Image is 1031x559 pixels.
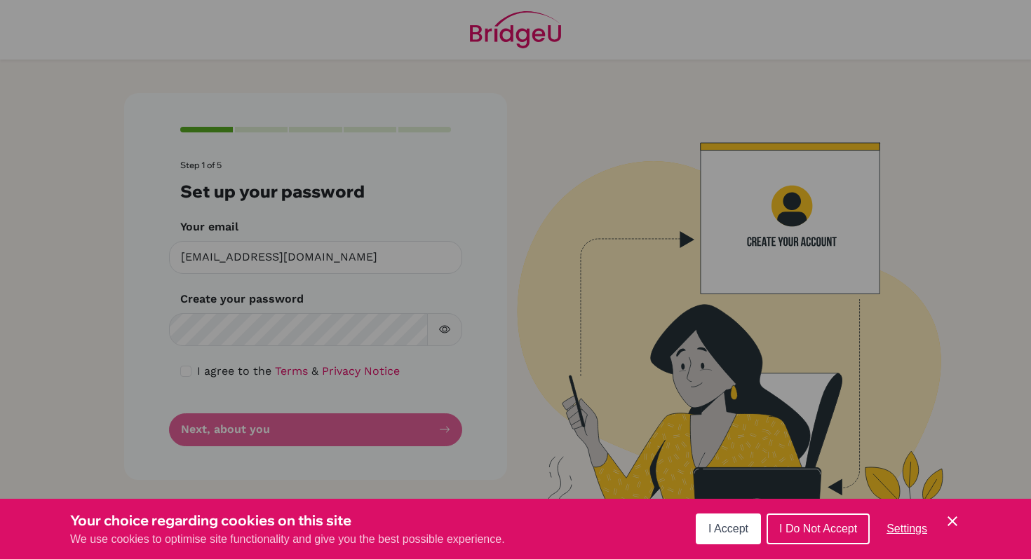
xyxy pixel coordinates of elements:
[887,523,927,534] span: Settings
[70,531,505,548] p: We use cookies to optimise site functionality and give you the best possible experience.
[767,513,870,544] button: I Do Not Accept
[875,515,938,543] button: Settings
[696,513,761,544] button: I Accept
[708,523,748,534] span: I Accept
[70,510,505,531] h3: Your choice regarding cookies on this site
[944,513,961,530] button: Save and close
[779,523,857,534] span: I Do Not Accept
